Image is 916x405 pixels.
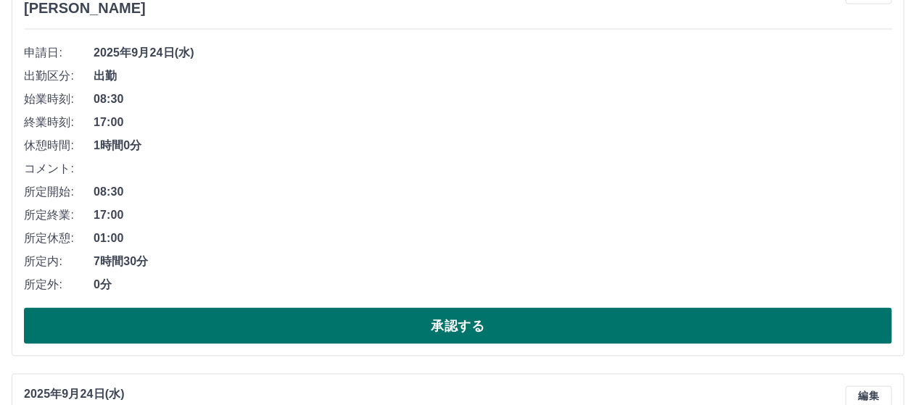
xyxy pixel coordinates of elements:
[94,44,892,62] span: 2025年9月24日(水)
[94,206,892,224] span: 17:00
[24,137,94,154] span: 休憩時間:
[94,91,892,108] span: 08:30
[94,67,892,85] span: 出勤
[24,276,94,293] span: 所定外:
[94,183,892,201] span: 08:30
[24,253,94,270] span: 所定内:
[24,91,94,108] span: 始業時刻:
[94,137,892,154] span: 1時間0分
[24,160,94,178] span: コメント:
[24,308,892,344] button: 承認する
[94,276,892,293] span: 0分
[94,230,892,247] span: 01:00
[94,114,892,131] span: 17:00
[94,253,892,270] span: 7時間30分
[24,44,94,62] span: 申請日:
[24,114,94,131] span: 終業時刻:
[24,386,146,404] p: 2025年9月24日(水)
[24,183,94,201] span: 所定開始:
[24,230,94,247] span: 所定休憩:
[24,67,94,85] span: 出勤区分:
[24,206,94,224] span: 所定終業:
